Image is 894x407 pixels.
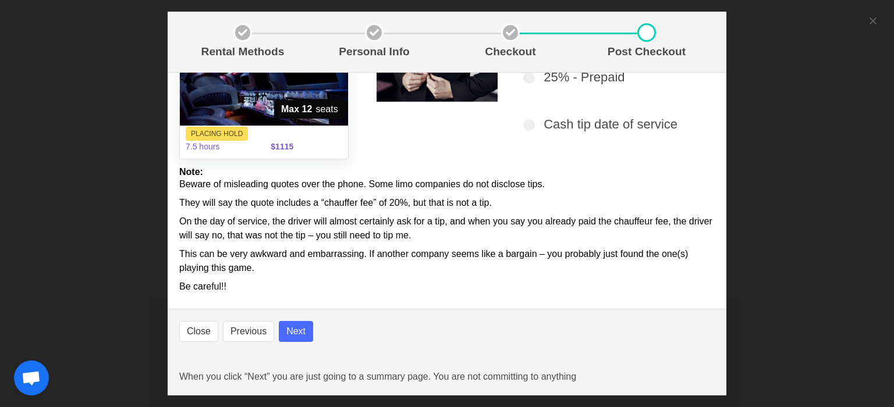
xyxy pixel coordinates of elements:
strong: Max 12 [281,102,312,116]
label: 25% - Prepaid [523,67,701,87]
button: Close [179,321,218,342]
p: Post Checkout [583,44,710,60]
p: When you click “Next” you are just going to a summary page. You are not committing to anything [179,370,715,384]
img: 07%2002.jpg [180,14,348,126]
p: Personal Info [311,44,438,60]
span: seats [274,100,345,119]
div: Open chat [14,360,49,395]
p: Checkout [447,44,574,60]
p: They will say the quote includes a “chauffer fee” of 20%, but that is not a tip. [179,196,715,210]
button: Next [279,321,313,342]
span: 7.5 hours [179,134,264,160]
p: Rental Methods [184,44,301,60]
button: Previous [223,321,274,342]
h2: Note: [179,166,715,177]
p: This can be very awkward and embarrassing. If another company seems like a bargain – you probably... [179,247,715,275]
p: Be careful!! [179,280,715,294]
label: Cash tip date of service [523,115,701,134]
p: On the day of service, the driver will almost certainly ask for a tip, and when you say you alrea... [179,215,715,242]
p: Beware of misleading quotes over the phone. Some limo companies do not disclose tips. [179,177,715,191]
